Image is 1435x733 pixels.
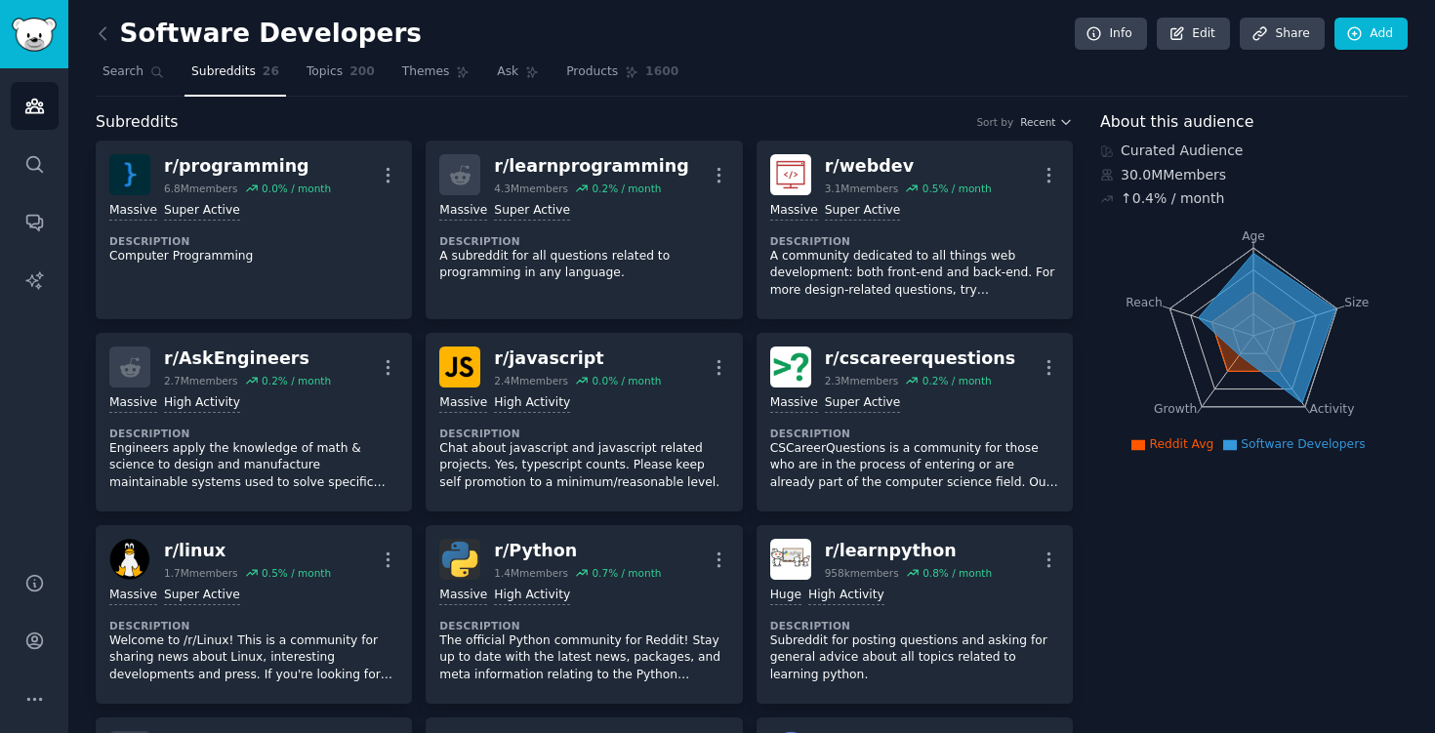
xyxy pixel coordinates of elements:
p: Subreddit for posting questions and asking for general advice about all topics related to learnin... [770,632,1059,684]
span: Reddit Avg [1149,437,1213,451]
dt: Description [109,427,398,440]
span: Topics [307,63,343,81]
div: Massive [439,394,487,413]
tspan: Reach [1126,295,1163,308]
a: Info [1075,18,1147,51]
dt: Description [439,427,728,440]
p: Chat about javascript and javascript related projects. Yes, typescript counts. Please keep self p... [439,440,728,492]
dt: Description [770,427,1059,440]
a: linuxr/linux1.7Mmembers0.5% / monthMassiveSuper ActiveDescriptionWelcome to /r/Linux! This is a c... [96,525,412,704]
a: learnpythonr/learnpython958kmembers0.8% / monthHugeHigh ActivityDescriptionSubreddit for posting ... [757,525,1073,704]
div: 1.7M members [164,566,238,580]
a: Pythonr/Python1.4Mmembers0.7% / monthMassiveHigh ActivityDescriptionThe official Python community... [426,525,742,704]
div: 0.5 % / month [922,182,992,195]
div: 4.3M members [494,182,568,195]
div: r/ Python [494,539,661,563]
div: r/ learnpython [825,539,992,563]
div: Massive [439,202,487,221]
a: r/learnprogramming4.3Mmembers0.2% / monthMassiveSuper ActiveDescriptionA subreddit for all questi... [426,141,742,319]
p: Engineers apply the knowledge of math & science to design and manufacture maintainable systems us... [109,440,398,492]
a: Edit [1157,18,1230,51]
h2: Software Developers [96,19,422,50]
tspan: Age [1242,229,1265,243]
a: javascriptr/javascript2.4Mmembers0.0% / monthMassiveHigh ActivityDescriptionChat about javascript... [426,333,742,511]
div: Super Active [825,202,901,221]
div: 958k members [825,566,899,580]
div: 0.7 % / month [592,566,661,580]
div: r/ learnprogramming [494,154,688,179]
tspan: Size [1344,295,1369,308]
dt: Description [109,234,398,248]
div: 2.3M members [825,374,899,387]
div: Massive [439,587,487,605]
div: ↑ 0.4 % / month [1121,188,1224,209]
img: javascript [439,346,480,387]
dt: Description [439,234,728,248]
div: 2.4M members [494,374,568,387]
a: Themes [395,57,477,97]
span: Products [566,63,618,81]
img: GummySearch logo [12,18,57,52]
div: r/ programming [164,154,331,179]
div: 0.2 % / month [262,374,331,387]
span: Recent [1020,115,1055,129]
div: r/ linux [164,539,331,563]
div: 0.8 % / month [922,566,992,580]
span: Search [102,63,143,81]
a: Products1600 [559,57,685,97]
div: 0.5 % / month [262,566,331,580]
div: Curated Audience [1100,141,1408,161]
tspan: Growth [1154,402,1197,416]
span: Themes [402,63,450,81]
div: r/ cscareerquestions [825,346,1016,371]
p: A subreddit for all questions related to programming in any language. [439,248,728,282]
div: High Activity [494,394,570,413]
div: r/ AskEngineers [164,346,331,371]
p: Welcome to /r/Linux! This is a community for sharing news about Linux, interesting developments a... [109,632,398,684]
div: Super Active [164,587,240,605]
span: Ask [497,63,518,81]
div: High Activity [164,394,240,413]
a: Topics200 [300,57,382,97]
div: 6.8M members [164,182,238,195]
dt: Description [770,619,1059,632]
a: webdevr/webdev3.1Mmembers0.5% / monthMassiveSuper ActiveDescriptionA community dedicated to all t... [757,141,1073,319]
a: r/AskEngineers2.7Mmembers0.2% / monthMassiveHigh ActivityDescriptionEngineers apply the knowledge... [96,333,412,511]
img: programming [109,154,150,195]
div: 3.1M members [825,182,899,195]
img: webdev [770,154,811,195]
a: Search [96,57,171,97]
div: r/ javascript [494,346,661,371]
div: Massive [770,394,818,413]
p: Computer Programming [109,248,398,265]
span: Subreddits [191,63,256,81]
div: Super Active [494,202,570,221]
tspan: Activity [1310,402,1355,416]
div: 30.0M Members [1100,165,1408,185]
span: Subreddits [96,110,179,135]
span: 26 [263,63,279,81]
div: High Activity [808,587,884,605]
div: 2.7M members [164,374,238,387]
div: Massive [109,587,157,605]
p: CSCareerQuestions is a community for those who are in the process of entering or are already part... [770,440,1059,492]
p: The official Python community for Reddit! Stay up to date with the latest news, packages, and met... [439,632,728,684]
a: Subreddits26 [184,57,286,97]
div: Sort by [976,115,1013,129]
div: 1.4M members [494,566,568,580]
img: learnpython [770,539,811,580]
div: 0.2 % / month [592,182,661,195]
span: About this audience [1100,110,1253,135]
dt: Description [770,234,1059,248]
span: Software Developers [1241,437,1365,451]
div: 0.0 % / month [592,374,661,387]
button: Recent [1020,115,1073,129]
div: Huge [770,587,801,605]
img: linux [109,539,150,580]
div: r/ webdev [825,154,992,179]
div: Massive [770,202,818,221]
a: programmingr/programming6.8Mmembers0.0% / monthMassiveSuper ActiveDescriptionComputer Programming [96,141,412,319]
div: 0.2 % / month [922,374,992,387]
div: Massive [109,202,157,221]
dt: Description [109,619,398,632]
